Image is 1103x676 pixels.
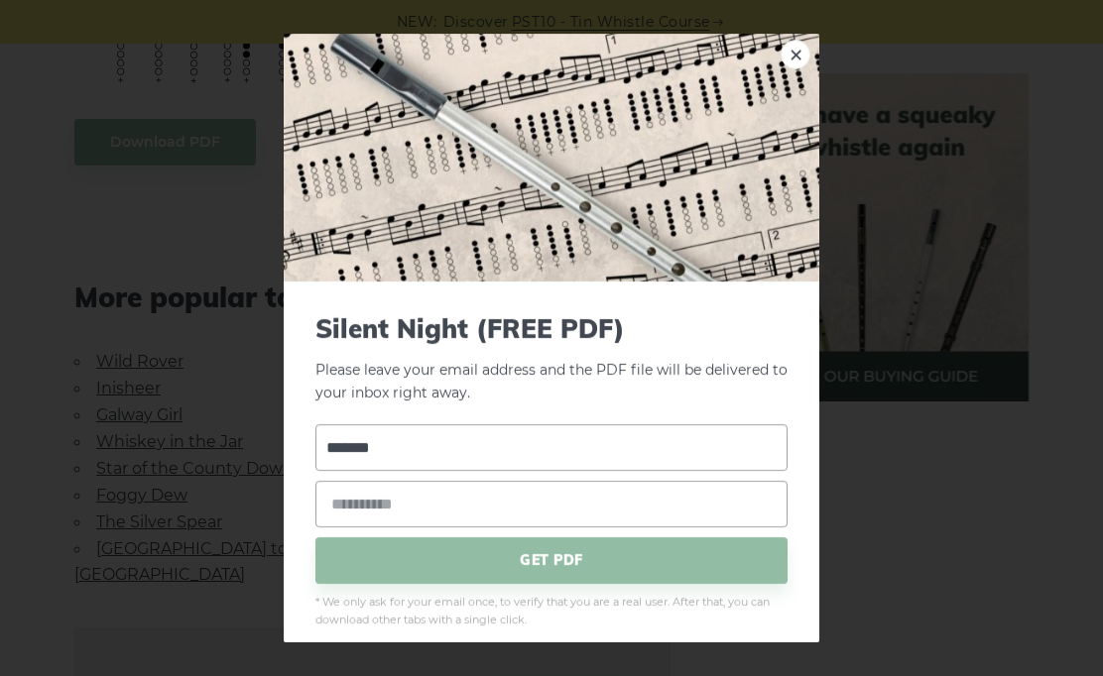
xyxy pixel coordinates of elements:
[284,34,819,282] img: Tin Whistle Tab Preview
[315,537,788,584] span: GET PDF
[315,313,788,344] span: Silent Night (FREE PDF)
[315,594,788,629] span: * We only ask for your email once, to verify that you are a real user. After that, you can downlo...
[781,40,810,69] a: ×
[315,313,788,404] p: Please leave your email address and the PDF file will be delivered to your inbox right away.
